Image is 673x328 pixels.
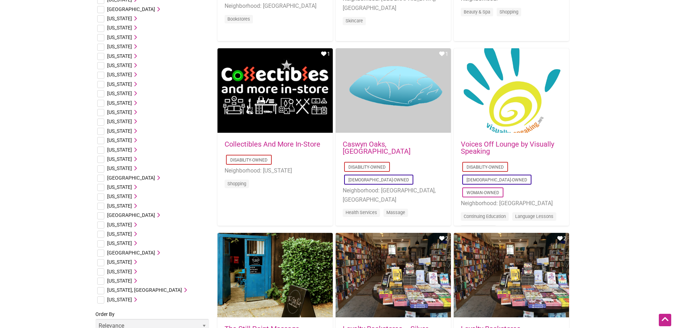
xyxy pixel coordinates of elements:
[107,62,132,68] span: [US_STATE]
[107,222,132,228] span: [US_STATE]
[107,53,132,59] span: [US_STATE]
[107,297,132,302] span: [US_STATE]
[467,165,504,170] a: Disability-Owned
[346,18,363,23] a: Skincare
[107,119,132,124] span: [US_STATE]
[348,165,386,170] a: Disability-Owned
[107,6,155,12] span: [GEOGRAPHIC_DATA]
[227,16,250,22] a: Bookstores
[107,287,182,293] span: [US_STATE], [GEOGRAPHIC_DATA]
[515,214,553,219] a: Language Lessons
[107,109,132,115] span: [US_STATE]
[346,210,377,215] a: Health Services
[107,175,155,181] span: [GEOGRAPHIC_DATA]
[107,91,132,96] span: [US_STATE]
[230,158,267,163] a: Disability-Owned
[386,210,405,215] a: Massage
[348,177,409,182] a: [DEMOGRAPHIC_DATA]-Owned
[500,9,518,15] a: Shopping
[343,186,444,204] li: Neighborhood: [GEOGRAPHIC_DATA], [GEOGRAPHIC_DATA]
[225,1,326,11] li: Neighborhood: [GEOGRAPHIC_DATA]
[227,181,246,186] a: Shopping
[107,81,132,87] span: [US_STATE]
[225,140,320,148] a: Collectibles And More In-Store
[107,72,132,77] span: [US_STATE]
[107,184,132,190] span: [US_STATE]
[107,25,132,31] span: [US_STATE]
[107,212,155,218] span: [GEOGRAPHIC_DATA]
[464,9,490,15] a: Beauty & Spa
[225,166,326,175] li: Neighborhood: [US_STATE]
[107,147,132,153] span: [US_STATE]
[107,100,132,106] span: [US_STATE]
[107,240,132,246] span: [US_STATE]
[464,214,506,219] a: Continuing Education
[343,140,410,155] a: Caswyn Oaks, [GEOGRAPHIC_DATA]
[107,269,132,274] span: [US_STATE]
[107,259,132,265] span: [US_STATE]
[659,314,671,326] div: Scroll Back to Top
[107,156,132,162] span: [US_STATE]
[107,278,132,284] span: [US_STATE]
[107,203,132,209] span: [US_STATE]
[107,165,132,171] span: [US_STATE]
[461,140,554,155] a: Voices Off Lounge by Visually Speaking
[107,137,132,143] span: [US_STATE]
[467,177,527,182] a: [DEMOGRAPHIC_DATA]-Owned
[107,34,132,40] span: [US_STATE]
[107,250,155,256] span: [GEOGRAPHIC_DATA]
[107,44,132,49] span: [US_STATE]
[107,231,132,237] span: [US_STATE]
[107,16,132,21] span: [US_STATE]
[107,128,132,134] span: [US_STATE]
[461,199,562,208] li: Neighborhood: [GEOGRAPHIC_DATA]
[467,190,499,195] a: Woman-Owned
[107,193,132,199] span: [US_STATE]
